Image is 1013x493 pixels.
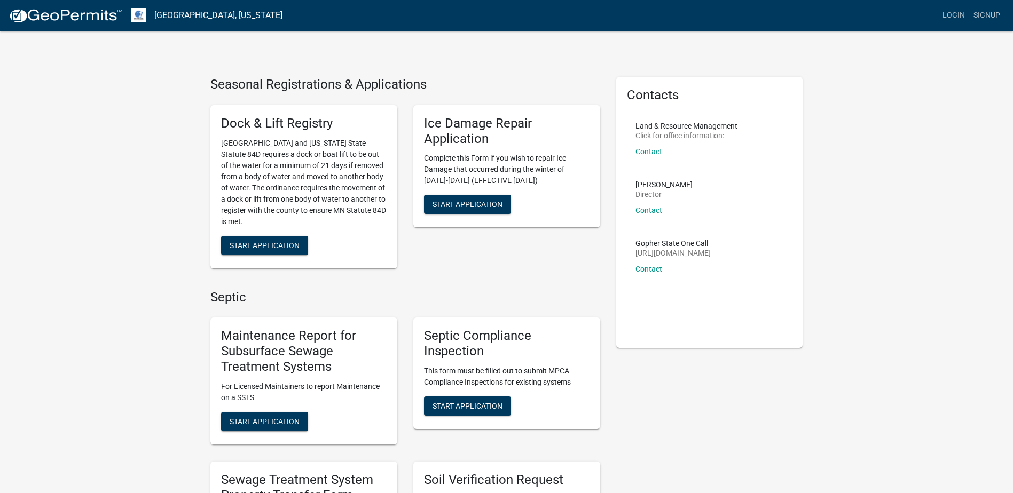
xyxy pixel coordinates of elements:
button: Start Application [221,412,308,431]
p: [GEOGRAPHIC_DATA] and [US_STATE] State Statute 84D requires a dock or boat lift to be out of the ... [221,138,387,227]
h5: Dock & Lift Registry [221,116,387,131]
button: Start Application [424,195,511,214]
a: Login [938,5,969,26]
span: Start Application [230,241,300,249]
a: Contact [635,265,662,273]
h5: Soil Verification Request [424,472,590,488]
span: Start Application [433,401,502,410]
img: Otter Tail County, Minnesota [131,8,146,22]
h5: Ice Damage Repair Application [424,116,590,147]
h4: Septic [210,290,600,305]
a: Contact [635,147,662,156]
p: Click for office information: [635,132,737,139]
p: For Licensed Maintainers to report Maintenance on a SSTS [221,381,387,403]
p: Land & Resource Management [635,122,737,130]
p: Complete this Form if you wish to repair Ice Damage that occurred during the winter of [DATE]-[DA... [424,153,590,186]
span: Start Application [433,200,502,209]
h4: Seasonal Registrations & Applications [210,77,600,92]
p: This form must be filled out to submit MPCA Compliance Inspections for existing systems [424,365,590,388]
p: [PERSON_NAME] [635,181,693,188]
span: Start Application [230,417,300,425]
p: [URL][DOMAIN_NAME] [635,249,711,257]
a: [GEOGRAPHIC_DATA], [US_STATE] [154,6,282,25]
button: Start Application [424,396,511,416]
p: Gopher State One Call [635,240,711,247]
h5: Septic Compliance Inspection [424,328,590,359]
a: Signup [969,5,1004,26]
h5: Contacts [627,88,792,103]
p: Director [635,190,693,198]
button: Start Application [221,236,308,255]
h5: Maintenance Report for Subsurface Sewage Treatment Systems [221,328,387,374]
a: Contact [635,206,662,214]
